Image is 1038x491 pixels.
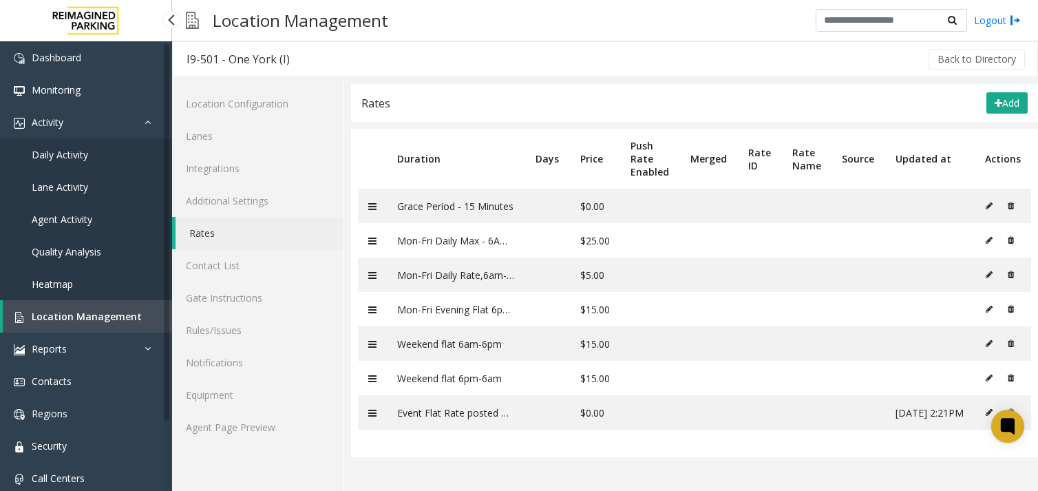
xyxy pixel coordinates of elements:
[570,189,621,223] td: $0.00
[32,116,63,129] span: Activity
[32,245,101,258] span: Quality Analysis
[14,344,25,355] img: 'icon'
[32,472,85,485] span: Call Centers
[172,185,343,217] a: Additional Settings
[975,129,1031,189] th: Actions
[172,249,343,282] a: Contact List
[14,118,25,129] img: 'icon'
[14,85,25,96] img: 'icon'
[3,300,172,333] a: Location Management
[387,189,525,223] td: Grace Period - 15 Minutes
[570,223,621,258] td: $25.00
[172,87,343,120] a: Location Configuration
[570,326,621,361] td: $15.00
[187,50,290,68] div: I9-501 - One York (I)
[14,474,25,485] img: 'icon'
[974,13,1021,28] a: Logout
[738,129,782,189] th: Rate ID
[172,282,343,314] a: Gate Instructions
[206,3,395,37] h3: Location Management
[32,278,73,291] span: Heatmap
[32,310,142,323] span: Location Management
[32,83,81,96] span: Monitoring
[172,379,343,411] a: Equipment
[885,395,975,430] td: [DATE] 2:21PM
[14,409,25,420] img: 'icon'
[986,92,1028,114] button: Add
[172,152,343,185] a: Integrations
[387,258,525,292] td: Mon-Fri Daily Rate,6am-6pm - hourly
[1010,13,1021,28] img: logout
[387,395,525,430] td: Event Flat Rate posted on day of event. Rate may vary from $30 to $40
[32,180,88,194] span: Lane Activity
[929,49,1025,70] button: Back to Directory
[570,129,621,189] th: Price
[620,129,680,189] th: Push Rate Enabled
[570,258,621,292] td: $5.00
[832,129,885,189] th: Source
[172,120,343,152] a: Lanes
[32,407,67,420] span: Regions
[361,94,390,112] div: Rates
[14,312,25,323] img: 'icon'
[387,129,525,189] th: Duration
[680,129,738,189] th: Merged
[14,53,25,64] img: 'icon'
[32,342,67,355] span: Reports
[32,148,88,161] span: Daily Activity
[32,51,81,64] span: Dashboard
[186,3,199,37] img: pageIcon
[14,377,25,388] img: 'icon'
[782,129,832,189] th: Rate Name
[525,129,570,189] th: Days
[32,213,92,226] span: Agent Activity
[570,292,621,326] td: $15.00
[387,326,525,361] td: Weekend flat 6am-6pm
[32,439,67,452] span: Security
[387,223,525,258] td: Mon-Fri Daily Max - 6AM - 6PM
[32,375,72,388] span: Contacts
[14,441,25,452] img: 'icon'
[172,411,343,443] a: Agent Page Preview
[570,395,621,430] td: $0.00
[172,346,343,379] a: Notifications
[387,292,525,326] td: Mon-Fri Evening Flat 6pm-6am
[176,217,343,249] a: Rates
[387,361,525,395] td: Weekend flat 6pm-6am
[570,361,621,395] td: $15.00
[885,129,975,189] th: Updated at
[172,314,343,346] a: Rules/Issues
